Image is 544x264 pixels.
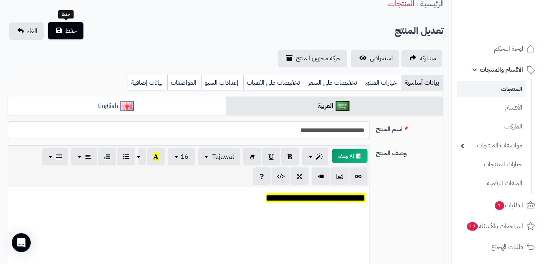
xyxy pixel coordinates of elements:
[467,222,478,231] span: 12
[305,75,362,91] a: تخفيضات على السعر
[9,22,44,40] a: الغاء
[402,75,444,91] a: بيانات أساسية
[212,152,234,162] span: Tajawal
[336,101,350,111] img: العربية
[457,118,526,135] a: الماركات
[198,148,240,165] button: Tajawal
[457,137,526,154] a: مواصفات المنتجات
[402,50,442,67] a: مشاركه
[296,54,341,63] span: حركة مخزون المنتج
[201,75,243,91] a: إعدادات السيو
[457,217,539,236] a: المراجعات والأسئلة12
[128,75,167,91] a: بيانات إضافية
[167,75,201,91] a: المواصفات
[495,201,504,210] span: 1
[466,221,523,232] span: المراجعات والأسئلة
[278,50,347,67] a: حركة مخزون المنتج
[457,196,539,215] a: الطلبات1
[8,97,226,116] a: English
[457,81,526,97] a: المنتجات
[457,238,539,257] a: طلبات الإرجاع
[373,145,447,158] label: وصف المنتج
[362,75,402,91] a: خيارات المنتج
[65,26,77,35] span: حفظ
[58,10,74,19] div: حفظ
[494,43,523,54] span: لوحة التحكم
[457,39,539,58] a: لوحة التحكم
[491,242,523,253] span: طلبات الإرجاع
[373,121,447,134] label: اسم المنتج
[27,26,37,36] span: الغاء
[351,50,399,67] a: استعراض
[490,19,537,36] img: logo-2.png
[457,175,526,192] a: الملفات الرقمية
[168,148,195,165] button: 16
[332,149,368,163] button: 📝 AI وصف
[12,233,31,252] div: Open Intercom Messenger
[494,200,523,211] span: الطلبات
[370,54,393,63] span: استعراض
[480,64,523,75] span: الأقسام والمنتجات
[457,99,526,116] a: الأقسام
[395,23,444,39] h2: تعديل المنتج
[48,22,83,39] button: حفظ
[420,54,436,63] span: مشاركه
[120,101,134,111] img: English
[181,152,189,162] span: 16
[243,75,305,91] a: تخفيضات على الكميات
[226,97,444,116] a: العربية
[457,156,526,173] a: خيارات المنتجات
